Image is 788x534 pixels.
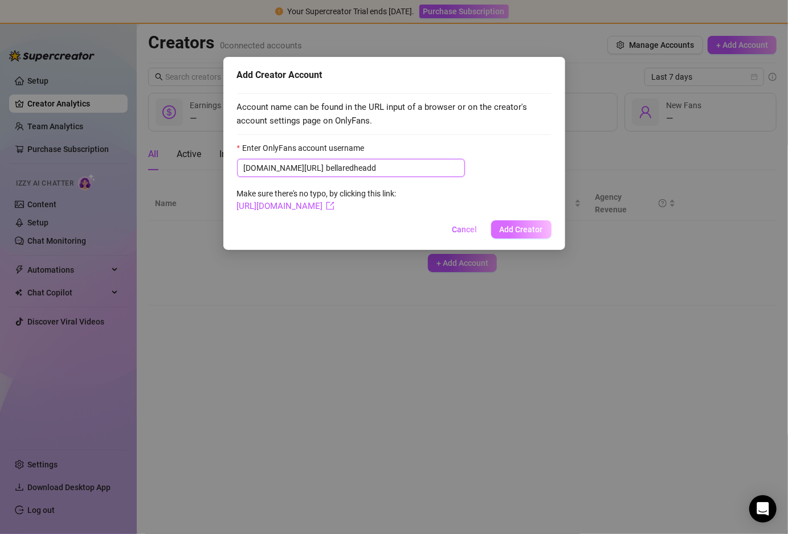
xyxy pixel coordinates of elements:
span: Add Creator [500,225,543,234]
a: [URL][DOMAIN_NAME]export [237,201,334,211]
label: Enter OnlyFans account username [237,142,371,154]
div: Add Creator Account [237,68,552,82]
button: Add Creator [491,220,552,239]
div: Open Intercom Messenger [749,495,777,523]
span: Make sure there's no typo, by clicking this link: [237,189,397,211]
span: [DOMAIN_NAME][URL] [244,162,324,174]
span: Cancel [452,225,477,234]
span: export [326,202,334,210]
span: Account name can be found in the URL input of a browser or on the creator's account settings page... [237,101,552,128]
input: Enter OnlyFans account username [326,162,458,174]
button: Cancel [443,220,487,239]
